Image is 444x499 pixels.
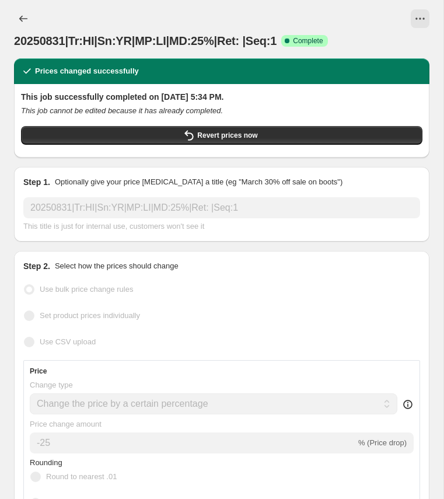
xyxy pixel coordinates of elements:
[30,381,73,389] span: Change type
[40,311,140,320] span: Set product prices individually
[21,126,422,145] button: Revert prices now
[46,472,117,481] span: Round to nearest .01
[358,438,407,447] span: % (Price drop)
[40,337,96,346] span: Use CSV upload
[23,222,204,231] span: This title is just for internal use, customers won't see it
[30,420,102,428] span: Price change amount
[35,65,139,77] h2: Prices changed successfully
[293,36,323,46] span: Complete
[30,458,62,467] span: Rounding
[30,367,47,376] h3: Price
[23,176,50,188] h2: Step 1.
[23,197,420,218] input: 30% off holiday sale
[40,285,133,294] span: Use bulk price change rules
[197,131,257,140] span: Revert prices now
[21,91,422,103] h2: This job successfully completed on [DATE] 5:34 PM.
[14,34,277,47] span: 20250831|Tr:HI|Sn:YR|MP:LI|MD:25%|Ret: |Seq:1
[14,9,33,28] button: Price change jobs
[402,399,414,410] div: help
[23,260,50,272] h2: Step 2.
[21,106,223,115] i: This job cannot be edited because it has already completed.
[55,260,179,272] p: Select how the prices should change
[30,432,356,453] input: -15
[411,9,429,28] button: View actions for 20250831|Tr:HI|Sn:YR|MP:LI|MD:25%|Ret: |Seq:1
[55,176,342,188] p: Optionally give your price [MEDICAL_DATA] a title (eg "March 30% off sale on boots")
